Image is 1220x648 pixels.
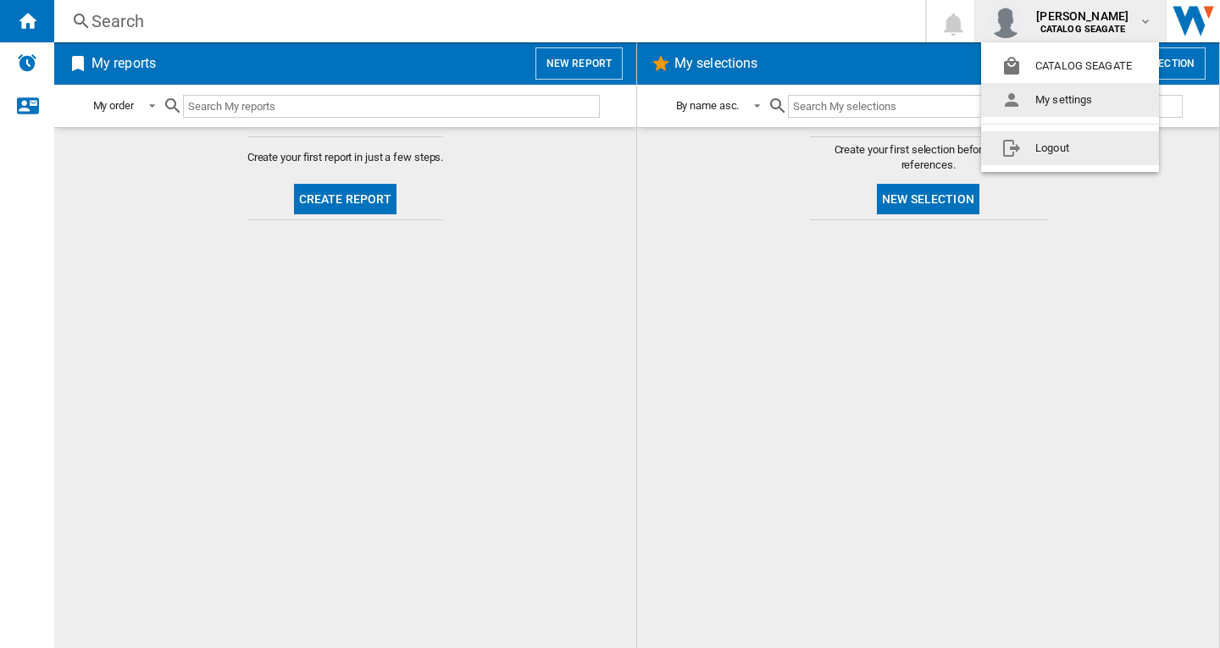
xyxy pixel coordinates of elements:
button: Logout [981,131,1159,165]
button: My settings [981,83,1159,117]
button: CATALOG SEAGATE [981,49,1159,83]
